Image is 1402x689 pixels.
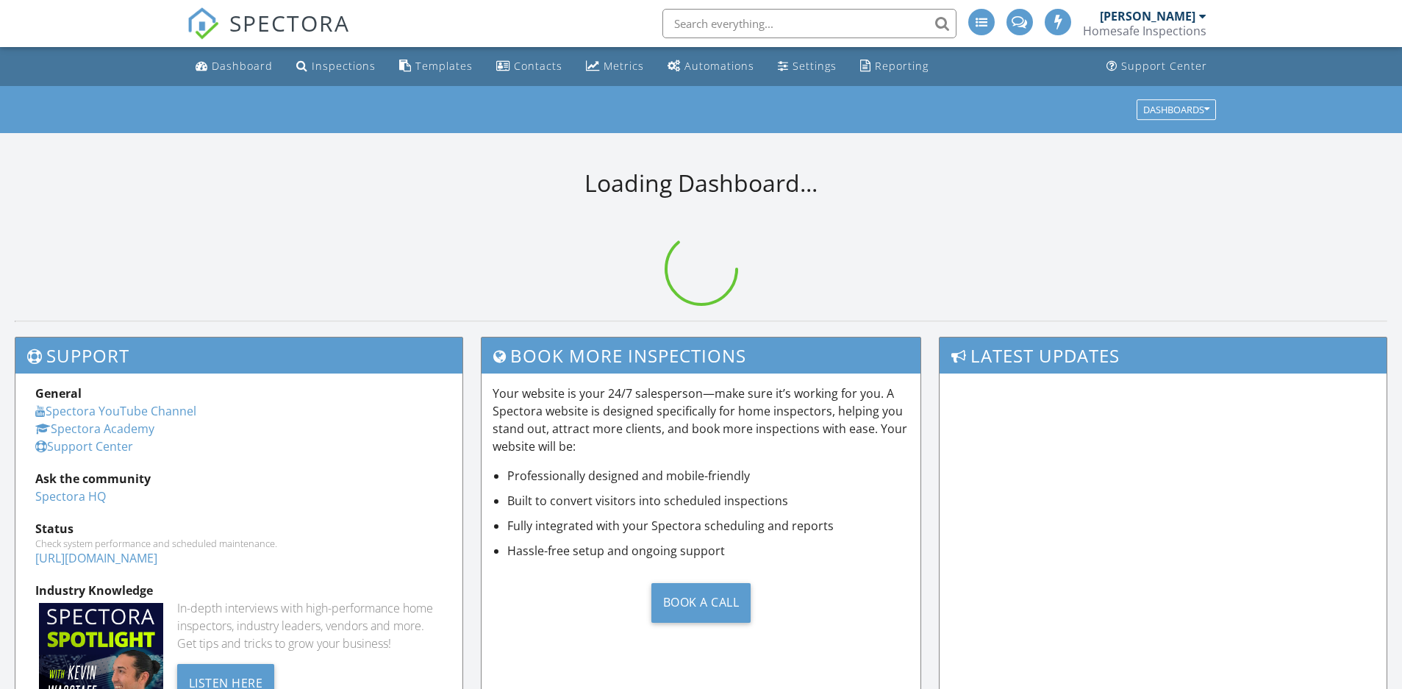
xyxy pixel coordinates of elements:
[662,53,760,80] a: Automations (Advanced)
[35,385,82,401] strong: General
[684,59,754,73] div: Automations
[35,470,443,488] div: Ask the community
[1083,24,1206,38] div: Homesafe Inspections
[662,9,956,38] input: Search everything...
[580,53,650,80] a: Metrics
[493,385,909,455] p: Your website is your 24/7 salesperson—make sure it’s working for you. A Spectora website is desig...
[507,517,909,535] li: Fully integrated with your Spectora scheduling and reports
[35,421,154,437] a: Spectora Academy
[493,571,909,634] a: Book a Call
[507,492,909,510] li: Built to convert visitors into scheduled inspections
[1101,53,1213,80] a: Support Center
[177,599,443,652] div: In-depth interviews with high-performance home inspectors, industry leaders, vendors and more. Ge...
[1137,99,1216,120] button: Dashboards
[490,53,568,80] a: Contacts
[35,582,443,599] div: Industry Knowledge
[514,59,562,73] div: Contacts
[854,53,934,80] a: Reporting
[507,542,909,560] li: Hassle-free setup and ongoing support
[312,59,376,73] div: Inspections
[35,488,106,504] a: Spectora HQ
[604,59,644,73] div: Metrics
[35,520,443,538] div: Status
[1100,9,1195,24] div: [PERSON_NAME]
[35,438,133,454] a: Support Center
[35,538,443,549] div: Check system performance and scheduled maintenance.
[793,59,837,73] div: Settings
[290,53,382,80] a: Inspections
[415,59,473,73] div: Templates
[651,583,751,623] div: Book a Call
[212,59,273,73] div: Dashboard
[875,59,929,73] div: Reporting
[1143,104,1209,115] div: Dashboards
[772,53,843,80] a: Settings
[940,338,1387,374] h3: Latest Updates
[187,7,219,40] img: The Best Home Inspection Software - Spectora
[15,338,462,374] h3: Support
[482,338,920,374] h3: Book More Inspections
[190,53,279,80] a: Dashboard
[507,467,909,485] li: Professionally designed and mobile-friendly
[35,550,157,566] a: [URL][DOMAIN_NAME]
[35,403,196,419] a: Spectora YouTube Channel
[229,7,350,38] span: SPECTORA
[187,20,350,51] a: SPECTORA
[1121,59,1207,73] div: Support Center
[393,53,479,80] a: Templates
